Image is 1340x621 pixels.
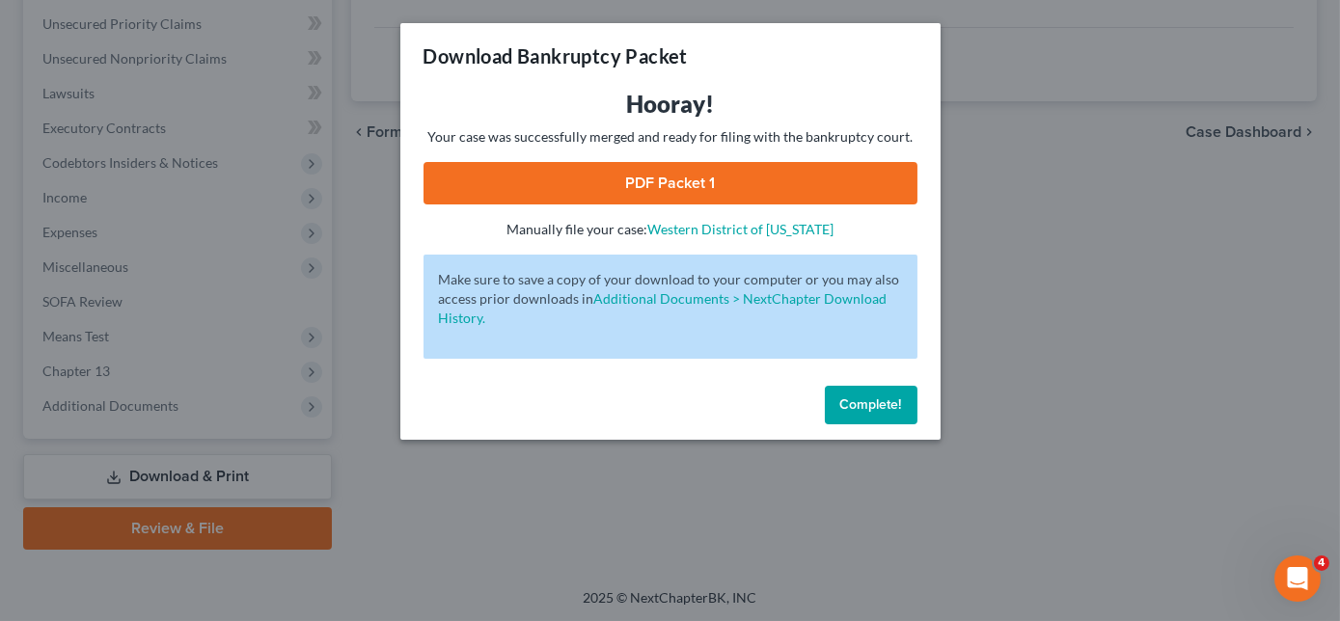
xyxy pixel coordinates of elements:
span: 4 [1314,555,1329,571]
a: PDF Packet 1 [424,162,917,204]
p: Your case was successfully merged and ready for filing with the bankruptcy court. [424,127,917,147]
p: Manually file your case: [424,220,917,239]
h3: Hooray! [424,89,917,120]
p: Make sure to save a copy of your download to your computer or you may also access prior downloads in [439,270,902,328]
h3: Download Bankruptcy Packet [424,42,688,69]
span: Complete! [840,396,902,413]
iframe: Intercom live chat [1274,555,1321,602]
a: Western District of [US_STATE] [647,221,834,237]
a: Additional Documents > NextChapter Download History. [439,290,888,326]
button: Complete! [825,386,917,424]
